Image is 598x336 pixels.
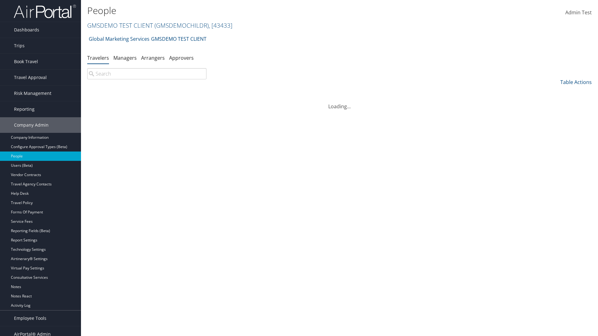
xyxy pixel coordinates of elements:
span: Risk Management [14,86,51,101]
a: Table Actions [560,79,592,86]
div: Loading... [87,95,592,110]
span: Reporting [14,101,35,117]
a: Arrangers [141,54,165,61]
a: Global Marketing Services [89,33,149,45]
span: ( GMSDEMOCHILDR ) [154,21,209,30]
a: Managers [113,54,137,61]
span: Book Travel [14,54,38,69]
a: Approvers [169,54,194,61]
a: GMSDEMO TEST CLIENT [87,21,232,30]
span: Employee Tools [14,310,46,326]
a: Travelers [87,54,109,61]
a: GMSDEMO TEST CLIENT [151,33,206,45]
span: Company Admin [14,117,49,133]
span: Trips [14,38,25,54]
a: Admin Test [565,3,592,22]
span: , [ 43433 ] [209,21,232,30]
span: Admin Test [565,9,592,16]
img: airportal-logo.png [14,4,76,19]
h1: People [87,4,424,17]
input: Search [87,68,206,79]
span: Travel Approval [14,70,47,85]
span: Dashboards [14,22,39,38]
